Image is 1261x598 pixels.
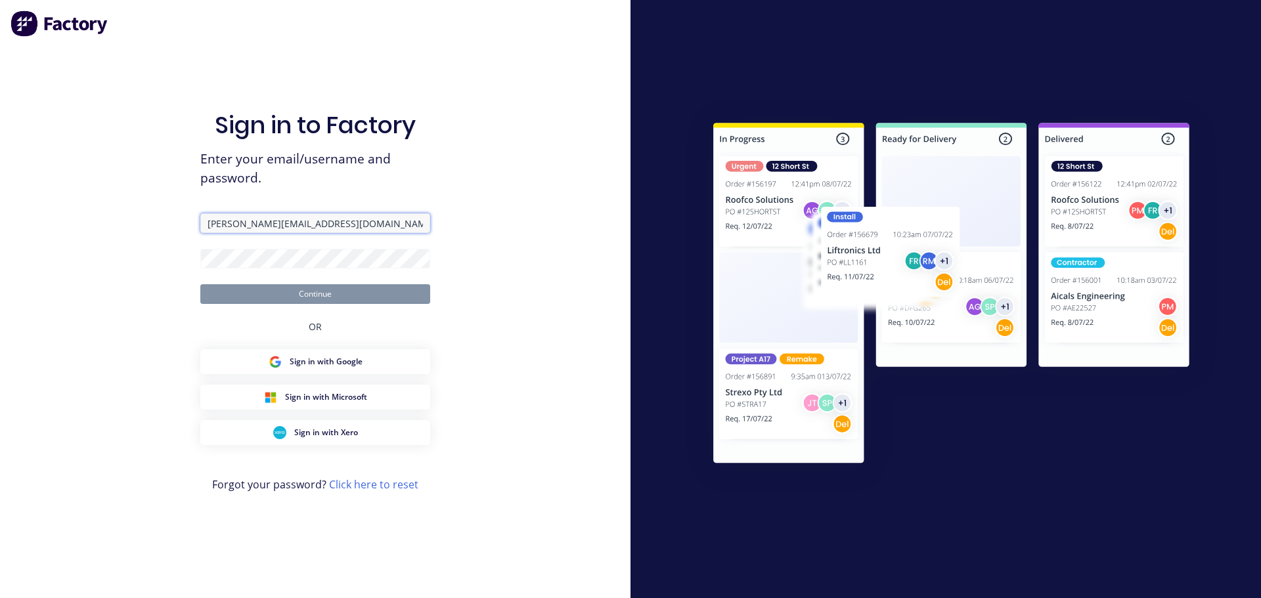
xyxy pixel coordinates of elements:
a: Click here to reset [329,477,418,492]
span: Sign in with Xero [294,427,358,438]
img: Sign in [684,96,1218,494]
img: Microsoft Sign in [264,391,277,404]
h1: Sign in to Factory [215,111,416,139]
span: Sign in with Google [290,356,363,368]
img: Factory [11,11,109,37]
span: Sign in with Microsoft [285,391,367,403]
button: Google Sign inSign in with Google [200,349,430,374]
button: Xero Sign inSign in with Xero [200,420,430,445]
span: Forgot your password? [212,477,418,492]
button: Microsoft Sign inSign in with Microsoft [200,385,430,410]
input: Email/Username [200,213,430,233]
span: Enter your email/username and password. [200,150,430,188]
button: Continue [200,284,430,304]
img: Google Sign in [269,355,282,368]
img: Xero Sign in [273,426,286,439]
div: OR [309,304,322,349]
